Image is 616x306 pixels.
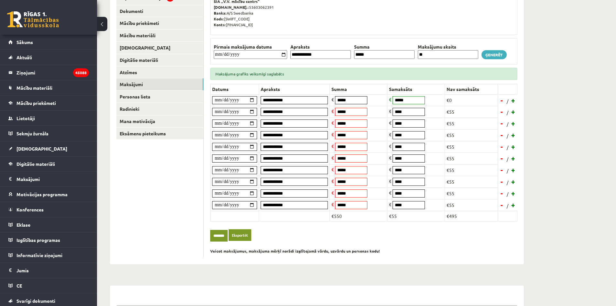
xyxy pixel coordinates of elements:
td: €55 [445,118,498,129]
a: Atzīmes [116,66,203,78]
a: Radinieki [116,103,203,115]
b: Veicot maksājumus, maksājuma mērķī norādi izglītojamā vārdu, uzvārdu un personas kodu! [210,248,380,254]
th: Apraksts [289,43,352,50]
a: Digitālie materiāli [8,156,89,171]
span: € [389,131,392,137]
span: Mācību priekšmeti [16,100,56,106]
legend: Maksājumi [16,172,89,187]
span: Konferences [16,207,44,212]
a: - [499,130,505,140]
a: + [510,188,517,198]
a: Mācību priekšmeti [116,17,203,29]
a: Izglītības programas [8,232,89,247]
span: / [506,144,509,151]
span: [DEMOGRAPHIC_DATA] [16,146,67,152]
a: - [499,119,505,128]
span: / [506,156,509,163]
td: €55 [445,176,498,187]
b: [DOMAIN_NAME].: [214,5,249,10]
span: Motivācijas programma [16,191,68,197]
div: Maksājuma grafiks veiksmīgi saglabāts [210,68,517,80]
td: €55 [445,187,498,199]
b: Konts: [214,22,226,27]
span: € [389,190,392,196]
span: / [506,202,509,209]
span: € [389,155,392,161]
span: Sākums [16,39,33,45]
a: Eksāmenu pieteikums [116,128,203,140]
a: Ziņojumi45088 [8,65,89,80]
span: Izglītības programas [16,237,60,243]
a: Aktuāli [8,50,89,65]
span: € [331,190,334,196]
a: Eklase [8,217,89,232]
a: Sekmju žurnāls [8,126,89,141]
a: + [510,177,517,187]
td: €55 [445,106,498,118]
a: Sākums [8,35,89,50]
i: 45088 [73,68,89,77]
a: - [499,142,505,152]
th: Summa [330,84,387,94]
span: / [506,179,509,186]
a: Rīgas 1. Tālmācības vidusskola [7,11,59,28]
td: €55 [445,199,498,211]
span: € [389,96,392,102]
a: + [510,153,517,163]
a: + [510,165,517,175]
th: Maksājumu skaits [416,43,480,50]
span: CE [16,283,22,289]
th: Summa [352,43,416,50]
span: € [331,96,334,102]
span: Mācību materiāli [16,85,52,91]
a: Mācību materiāli [116,29,203,41]
a: Konferences [8,202,89,217]
span: € [331,201,334,207]
span: / [506,191,509,198]
th: Samaksāts [387,84,445,94]
td: €495 [445,211,498,221]
a: + [510,142,517,152]
span: / [506,121,509,128]
td: €55 [387,211,445,221]
b: Banka: [214,10,227,16]
a: + [510,119,517,128]
span: Informatīvie ziņojumi [16,252,62,258]
span: Svarīgi dokumenti [16,298,55,304]
span: € [389,108,392,114]
span: € [331,166,334,172]
span: Aktuāli [16,54,32,60]
span: € [331,120,334,126]
span: € [331,155,334,161]
a: + [510,96,517,105]
a: + [510,107,517,117]
a: [DEMOGRAPHIC_DATA] [8,141,89,156]
a: + [510,130,517,140]
span: € [331,131,334,137]
a: - [499,200,505,210]
td: €550 [330,211,387,221]
span: Lietotāji [16,115,35,121]
a: - [499,177,505,187]
span: Jumis [16,267,29,273]
td: €55 [445,153,498,164]
a: Mācību materiāli [8,80,89,95]
a: Mācību priekšmeti [8,96,89,110]
a: Mana motivācija [116,115,203,127]
a: + [510,200,517,210]
a: CE [8,278,89,293]
a: Lietotāji [8,111,89,126]
span: € [389,178,392,184]
span: € [331,108,334,114]
a: Ģenerēt [481,50,507,59]
span: € [389,201,392,207]
th: Nav samaksāts [445,84,498,94]
a: - [499,107,505,117]
td: €55 [445,164,498,176]
a: Maksājumi [8,172,89,187]
a: - [499,153,505,163]
a: - [499,96,505,105]
td: €0 [445,94,498,106]
legend: Ziņojumi [16,65,89,80]
span: Eklase [16,222,30,228]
